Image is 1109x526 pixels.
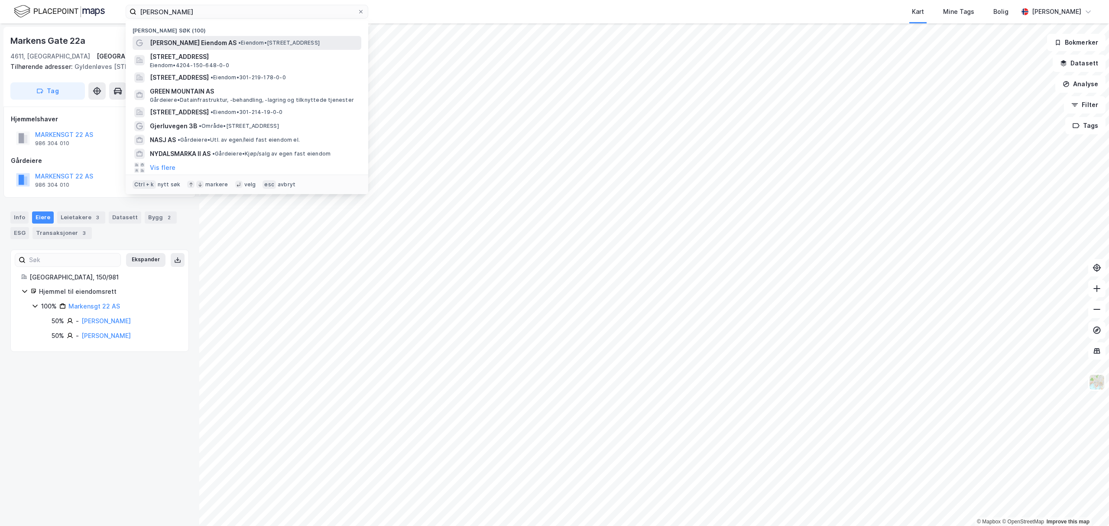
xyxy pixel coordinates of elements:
[39,286,178,297] div: Hjemmel til eiendomsrett
[26,253,120,266] input: Søk
[150,38,237,48] span: [PERSON_NAME] Eiendom AS
[32,227,92,239] div: Transaksjoner
[126,253,165,267] button: Ekspander
[14,4,105,19] img: logo.f888ab2527a4732fd821a326f86c7f29.svg
[211,109,213,115] span: •
[10,227,29,239] div: ESG
[76,331,79,341] div: -
[150,107,209,117] span: [STREET_ADDRESS]
[1002,519,1044,525] a: OpenStreetMap
[977,519,1001,525] a: Mapbox
[238,39,241,46] span: •
[211,74,213,81] span: •
[150,97,354,104] span: Gårdeiere • Datainfrastruktur, -behandling, -lagring og tilknyttede tjenester
[97,51,189,62] div: [GEOGRAPHIC_DATA], 150/981
[11,114,188,124] div: Hjemmelshaver
[145,211,177,224] div: Bygg
[41,301,57,312] div: 100%
[150,86,358,97] span: GREEN MOUNTAIN AS
[150,52,358,62] span: [STREET_ADDRESS]
[165,213,173,222] div: 2
[10,211,29,224] div: Info
[52,331,64,341] div: 50%
[10,62,182,72] div: Gyldenløves [STREET_ADDRESS]
[150,121,197,131] span: Gjerluvegen 3B
[10,51,90,62] div: 4611, [GEOGRAPHIC_DATA]
[212,150,331,157] span: Gårdeiere • Kjøp/salg av egen fast eiendom
[133,180,156,189] div: Ctrl + k
[1047,34,1106,51] button: Bokmerker
[150,72,209,83] span: [STREET_ADDRESS]
[212,150,215,157] span: •
[10,34,87,48] div: Markens Gate 22a
[1066,484,1109,526] iframe: Chat Widget
[1032,6,1081,17] div: [PERSON_NAME]
[178,136,180,143] span: •
[238,39,320,46] span: Eiendom • [STREET_ADDRESS]
[93,213,102,222] div: 3
[10,63,75,70] span: Tilhørende adresser:
[52,316,64,326] div: 50%
[1066,484,1109,526] div: Kontrollprogram for chat
[1053,55,1106,72] button: Datasett
[136,5,357,18] input: Søk på adresse, matrikkel, gårdeiere, leietakere eller personer
[109,211,141,224] div: Datasett
[35,182,69,188] div: 986 304 010
[943,6,974,17] div: Mine Tags
[205,181,228,188] div: markere
[1055,75,1106,93] button: Analyse
[1089,374,1105,390] img: Z
[199,123,201,129] span: •
[32,211,54,224] div: Eiere
[81,332,131,339] a: [PERSON_NAME]
[178,136,300,143] span: Gårdeiere • Utl. av egen/leid fast eiendom el.
[150,62,229,69] span: Eiendom • 4204-150-648-0-0
[278,181,295,188] div: avbryt
[263,180,276,189] div: esc
[150,149,211,159] span: NYDALSMARKA II AS
[68,302,120,310] a: Markensgt 22 AS
[80,229,88,237] div: 3
[150,135,176,145] span: NASJ AS
[11,156,188,166] div: Gårdeiere
[150,162,175,173] button: Vis flere
[211,74,286,81] span: Eiendom • 301-219-178-0-0
[10,82,85,100] button: Tag
[76,316,79,326] div: -
[29,272,178,282] div: [GEOGRAPHIC_DATA], 150/981
[912,6,924,17] div: Kart
[1064,96,1106,114] button: Filter
[81,317,131,325] a: [PERSON_NAME]
[158,181,181,188] div: nytt søk
[1065,117,1106,134] button: Tags
[57,211,105,224] div: Leietakere
[244,181,256,188] div: velg
[993,6,1008,17] div: Bolig
[199,123,279,130] span: Område • [STREET_ADDRESS]
[126,20,368,36] div: [PERSON_NAME] søk (100)
[35,140,69,147] div: 986 304 010
[211,109,283,116] span: Eiendom • 301-214-19-0-0
[1047,519,1090,525] a: Improve this map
